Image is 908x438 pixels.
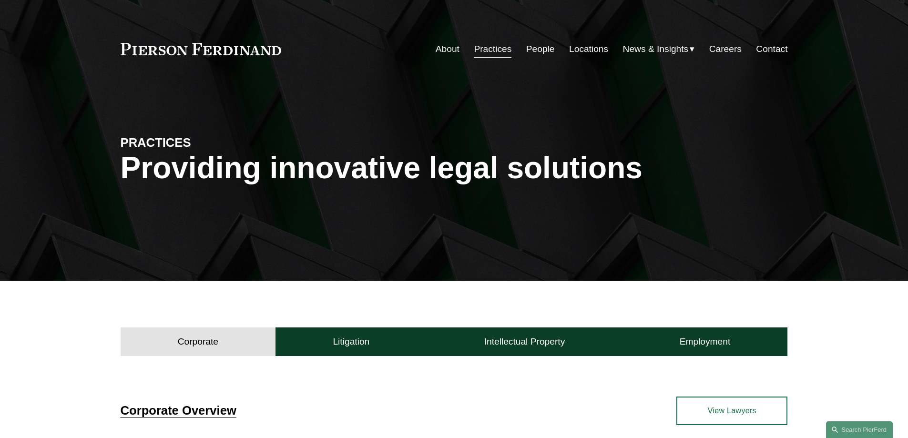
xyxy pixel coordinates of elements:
a: Contact [756,40,787,58]
a: Careers [709,40,742,58]
h4: PRACTICES [121,135,287,150]
a: People [526,40,555,58]
h4: Corporate [178,336,218,347]
a: Corporate Overview [121,404,236,417]
h4: Litigation [333,336,369,347]
a: Practices [474,40,511,58]
h1: Providing innovative legal solutions [121,151,788,185]
h4: Employment [680,336,731,347]
a: Search this site [826,421,893,438]
h4: Intellectual Property [484,336,565,347]
a: View Lawyers [676,397,787,425]
span: News & Insights [623,41,689,58]
a: folder dropdown [623,40,695,58]
a: About [436,40,459,58]
a: Locations [569,40,608,58]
